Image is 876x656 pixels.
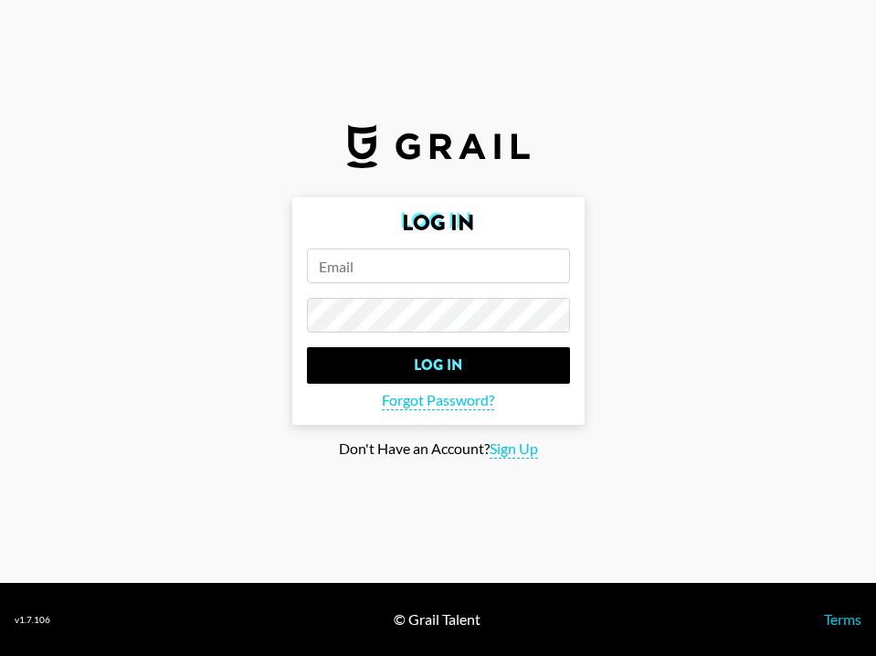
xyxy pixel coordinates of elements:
[15,439,861,459] div: Don't Have an Account?
[490,439,538,459] span: Sign Up
[824,610,861,628] a: Terms
[394,610,480,629] div: © Grail Talent
[15,614,50,626] div: v 1.7.106
[307,212,570,234] h2: Log In
[382,391,494,410] span: Forgot Password?
[347,124,530,168] img: Grail Talent Logo
[307,347,570,384] input: Log In
[307,249,570,283] input: Email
